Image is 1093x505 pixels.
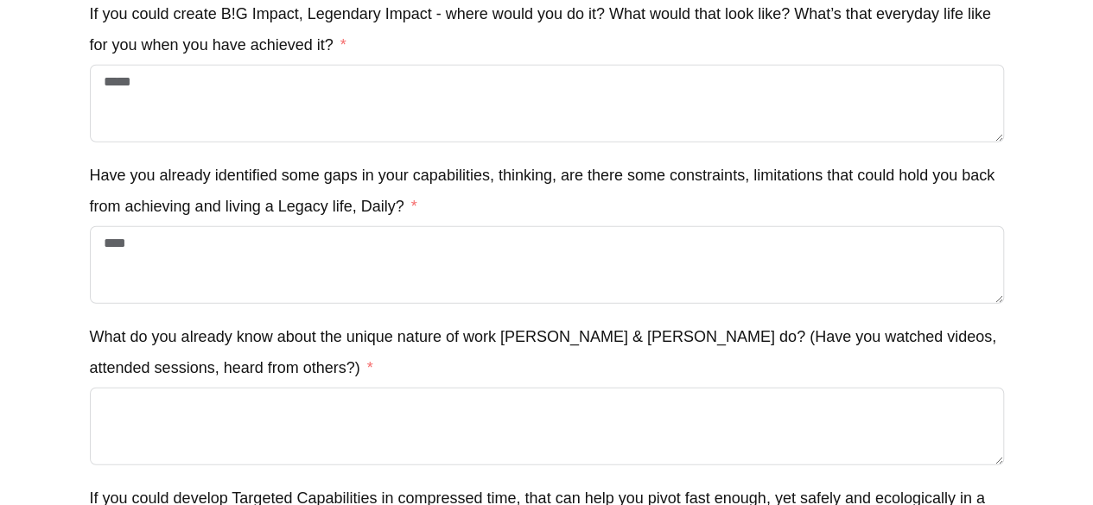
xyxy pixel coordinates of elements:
label: What do you already know about the unique nature of work Antano & Harini do? (Have you watched vi... [90,321,1004,383]
textarea: What do you already know about the unique nature of work Antano & Harini do? (Have you watched vi... [90,388,1004,465]
label: Have you already identified some gaps in your capabilities, thinking, are there some constraints,... [90,160,1004,222]
textarea: If you could create B!G Impact, Legendary Impact - where would you do it? What would that look li... [90,65,1004,142]
textarea: Have you already identified some gaps in your capabilities, thinking, are there some constraints,... [90,226,1004,304]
